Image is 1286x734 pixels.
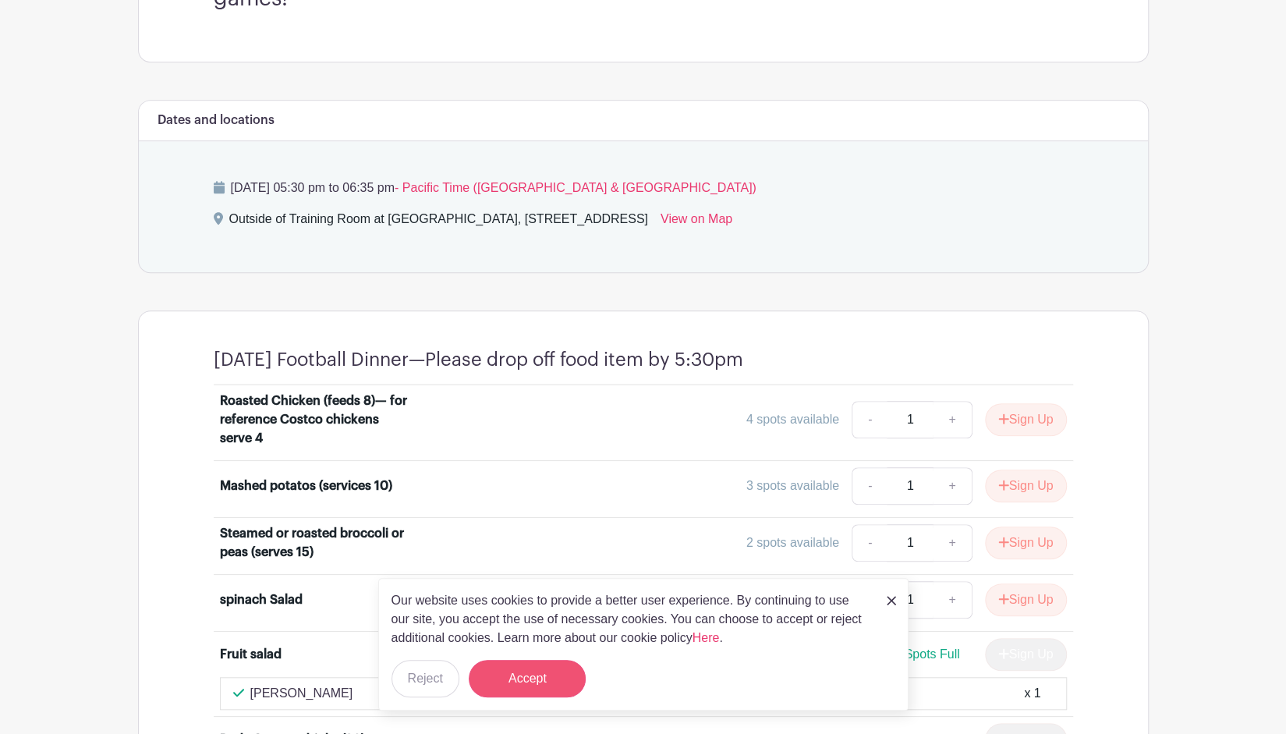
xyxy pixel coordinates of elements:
[746,410,839,429] div: 4 spots available
[229,210,648,235] div: Outside of Training Room at [GEOGRAPHIC_DATA], [STREET_ADDRESS]
[661,210,732,235] a: View on Map
[214,179,1073,197] p: [DATE] 05:30 pm to 06:35 pm
[933,524,972,562] a: +
[220,590,303,609] div: spinach Salad
[220,477,392,495] div: Mashed potatos (services 10)
[395,181,756,194] span: - Pacific Time ([GEOGRAPHIC_DATA] & [GEOGRAPHIC_DATA])
[214,349,743,371] h4: [DATE] Football Dinner—Please drop off food item by 5:30pm
[933,467,972,505] a: +
[985,403,1067,436] button: Sign Up
[469,660,586,697] button: Accept
[391,660,459,697] button: Reject
[250,684,353,703] p: [PERSON_NAME]
[852,524,887,562] a: -
[220,524,413,562] div: Steamed or roasted broccoli or peas (serves 15)
[985,583,1067,616] button: Sign Up
[852,467,887,505] a: -
[933,581,972,619] a: +
[933,401,972,438] a: +
[158,113,275,128] h6: Dates and locations
[985,527,1067,559] button: Sign Up
[220,392,413,448] div: Roasted Chicken (feeds 8)— for reference Costco chickens serve 4
[887,596,896,605] img: close_button-5f87c8562297e5c2d7936805f587ecaba9071eb48480494691a3f1689db116b3.svg
[746,534,839,552] div: 2 spots available
[746,477,839,495] div: 3 spots available
[852,401,887,438] a: -
[904,647,959,661] span: Spots Full
[220,645,282,664] div: Fruit salad
[693,631,720,644] a: Here
[1024,684,1040,703] div: x 1
[985,470,1067,502] button: Sign Up
[391,591,870,647] p: Our website uses cookies to provide a better user experience. By continuing to use our site, you ...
